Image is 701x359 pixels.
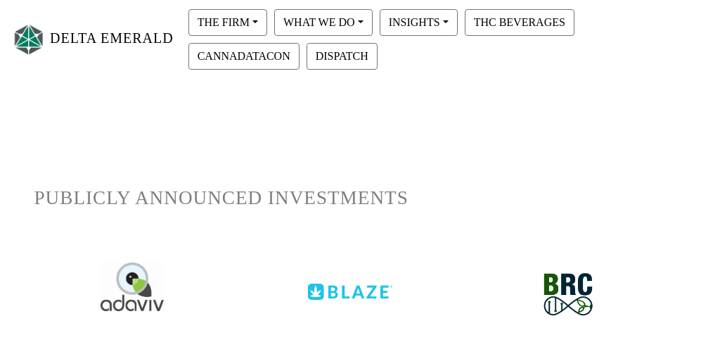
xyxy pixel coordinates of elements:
h1: PUBLICLY ANNOUNCED INVESTMENTS [34,187,667,210]
a: THC BEVERAGES [461,15,578,27]
button: INSIGHTS [380,9,458,36]
img: brc [533,263,603,327]
button: CANNADATACON [188,43,300,70]
a: DELTA EMERALD [11,18,174,62]
button: DISPATCH [307,43,378,70]
button: THE FIRM [188,9,267,36]
img: adaviv [101,263,164,311]
button: WHAT WE DO [274,9,373,36]
button: THC BEVERAGES [465,9,574,36]
img: Logo [11,21,46,58]
img: blaze [308,263,392,300]
a: DISPATCH [303,49,381,61]
a: CANNADATACON [185,49,303,61]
